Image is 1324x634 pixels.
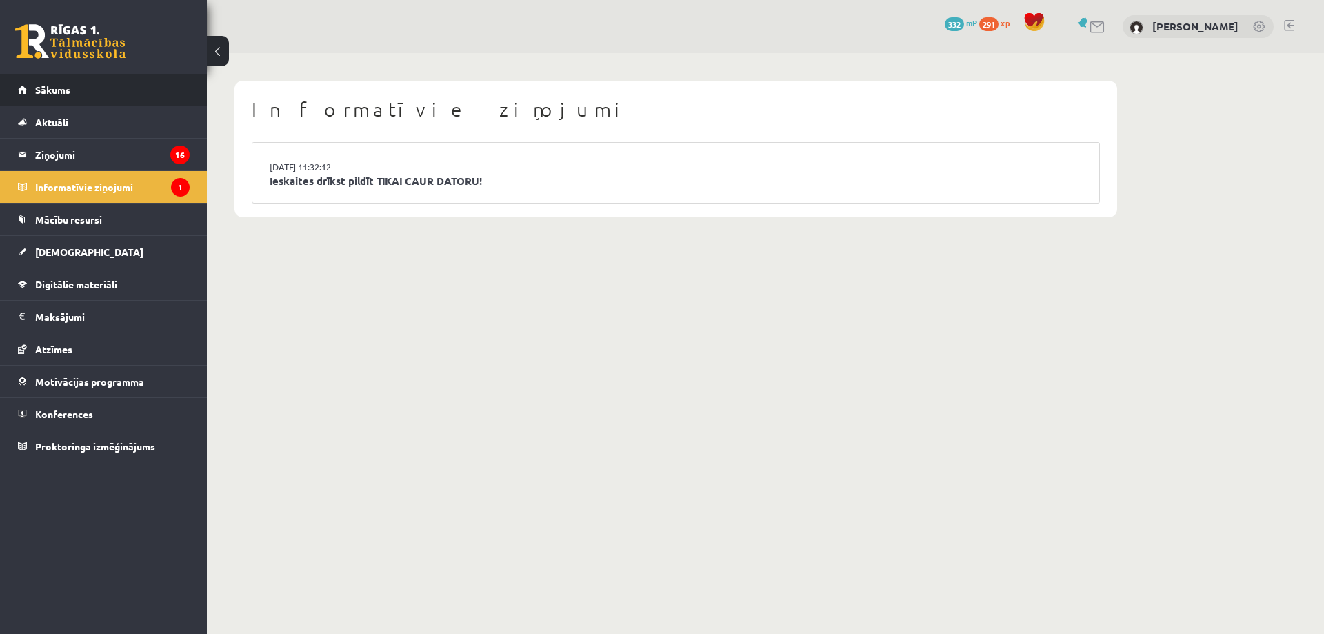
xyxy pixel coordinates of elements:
a: Sākums [18,74,190,106]
span: Sākums [35,83,70,96]
span: Motivācijas programma [35,375,144,388]
span: xp [1001,17,1010,28]
span: Konferences [35,408,93,420]
a: [PERSON_NAME] [1152,19,1238,33]
a: Ieskaites drīkst pildīt TIKAI CAUR DATORU! [270,173,1082,189]
i: 16 [170,146,190,164]
a: Atzīmes [18,333,190,365]
a: 291 xp [979,17,1016,28]
a: 332 mP [945,17,977,28]
legend: Maksājumi [35,301,190,333]
span: [DEMOGRAPHIC_DATA] [35,246,143,258]
a: [DEMOGRAPHIC_DATA] [18,236,190,268]
a: Ziņojumi16 [18,139,190,170]
a: Mācību resursi [18,204,190,235]
a: Proktoringa izmēģinājums [18,430,190,462]
h1: Informatīvie ziņojumi [252,98,1100,121]
span: Digitālie materiāli [35,278,117,290]
span: Aktuāli [35,116,68,128]
a: Informatīvie ziņojumi1 [18,171,190,203]
img: Edgars Skumbiņš [1130,21,1143,34]
span: Proktoringa izmēģinājums [35,440,155,453]
span: 291 [979,17,999,31]
a: Digitālie materiāli [18,268,190,300]
a: Maksājumi [18,301,190,333]
span: mP [966,17,977,28]
legend: Informatīvie ziņojumi [35,171,190,203]
legend: Ziņojumi [35,139,190,170]
span: Mācību resursi [35,213,102,226]
a: Aktuāli [18,106,190,138]
span: Atzīmes [35,343,72,355]
span: 332 [945,17,964,31]
a: [DATE] 11:32:12 [270,160,373,174]
a: Motivācijas programma [18,366,190,397]
a: Konferences [18,398,190,430]
a: Rīgas 1. Tālmācības vidusskola [15,24,126,59]
i: 1 [171,178,190,197]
